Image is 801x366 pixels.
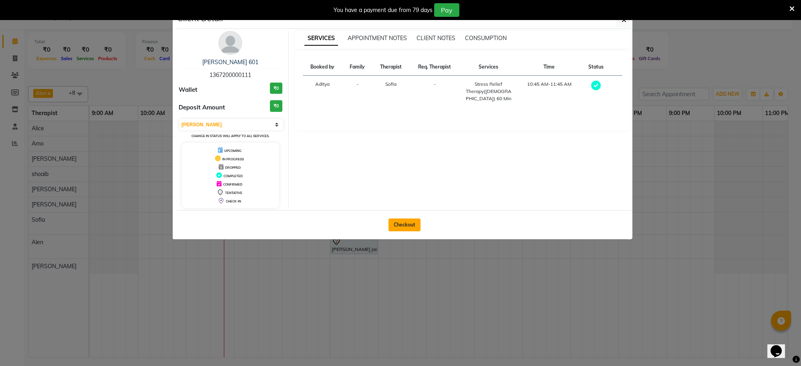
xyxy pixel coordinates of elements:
[179,103,225,112] span: Deposit Amount
[342,76,372,107] td: -
[303,59,343,76] th: Booked by
[417,34,455,42] span: CLIENT NOTES
[342,59,372,76] th: Family
[179,85,197,95] span: Wallet
[372,59,409,76] th: Therapist
[223,182,242,186] span: CONFIRMED
[334,6,433,14] div: You have a payment due from 79 days
[517,59,582,76] th: Time
[191,134,270,138] small: Change in status will apply to all services.
[202,59,258,66] a: [PERSON_NAME] 601
[270,100,282,112] h3: ₹0
[304,31,338,46] span: SERVICES
[226,199,241,203] span: CHECK-IN
[224,149,242,153] span: UPCOMING
[223,174,243,178] span: COMPLETED
[218,31,242,55] img: avatar
[348,34,407,42] span: APPOINTMENT NOTES
[222,157,244,161] span: IN PROGRESS
[460,59,517,76] th: Services
[465,34,507,42] span: CONSUMPTION
[465,81,512,102] div: Stress Relief Therapy([DEMOGRAPHIC_DATA]) 60 Min
[409,59,460,76] th: Req. Therapist
[767,334,793,358] iframe: chat widget
[409,76,460,107] td: -
[517,76,582,107] td: 10:45 AM-11:45 AM
[225,191,242,195] span: TENTATIVE
[303,76,343,107] td: Aditya
[225,166,241,170] span: DROPPED
[582,59,611,76] th: Status
[270,83,282,94] h3: ₹0
[388,218,421,231] button: Checkout
[385,81,396,87] span: Sofia
[209,71,251,79] span: 1367200000111
[434,3,459,17] button: Pay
